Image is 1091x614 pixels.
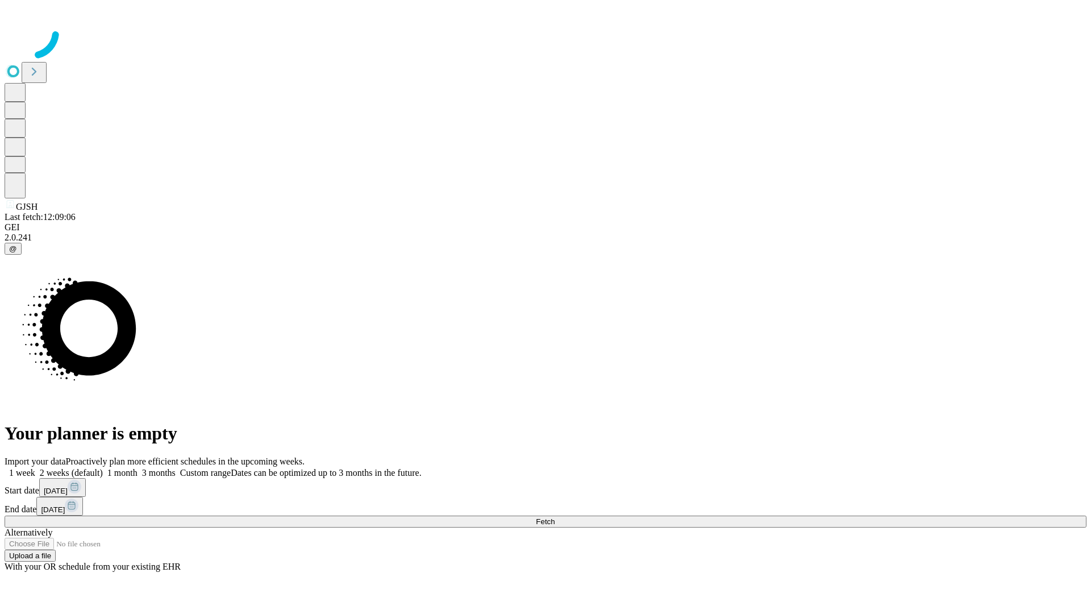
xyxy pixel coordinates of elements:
[180,468,231,478] span: Custom range
[5,212,76,222] span: Last fetch: 12:09:06
[5,550,56,562] button: Upload a file
[41,505,65,514] span: [DATE]
[107,468,138,478] span: 1 month
[5,516,1086,528] button: Fetch
[5,222,1086,233] div: GEI
[142,468,176,478] span: 3 months
[231,468,421,478] span: Dates can be optimized up to 3 months in the future.
[5,233,1086,243] div: 2.0.241
[5,478,1086,497] div: Start date
[9,468,35,478] span: 1 week
[5,562,181,571] span: With your OR schedule from your existing EHR
[5,457,66,466] span: Import your data
[39,478,86,497] button: [DATE]
[16,202,38,211] span: GJSH
[40,468,103,478] span: 2 weeks (default)
[5,497,1086,516] div: End date
[44,487,68,495] span: [DATE]
[5,243,22,255] button: @
[536,517,555,526] span: Fetch
[5,423,1086,444] h1: Your planner is empty
[9,244,17,253] span: @
[66,457,305,466] span: Proactively plan more efficient schedules in the upcoming weeks.
[36,497,83,516] button: [DATE]
[5,528,52,537] span: Alternatively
